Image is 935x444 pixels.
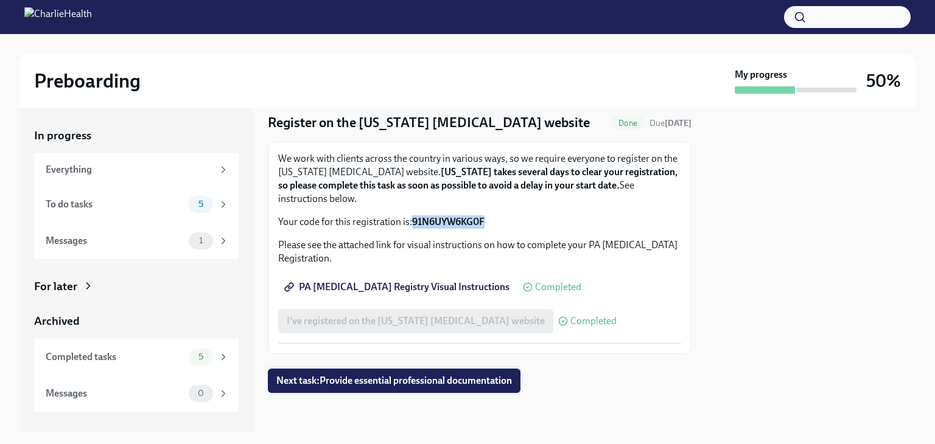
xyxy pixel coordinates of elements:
[34,69,141,93] h2: Preboarding
[570,316,617,326] span: Completed
[24,7,92,27] img: CharlieHealth
[535,282,581,292] span: Completed
[46,387,184,400] div: Messages
[650,118,692,128] span: Due
[866,70,901,92] h3: 50%
[278,275,518,299] a: PA [MEDICAL_DATA] Registry Visual Instructions
[34,339,239,375] a: Completed tasks5
[412,216,485,227] strong: 91N6UYW6KG0F
[278,238,681,265] p: Please see the attached link for visual instructions on how to complete your PA [MEDICAL_DATA] Re...
[34,128,239,144] a: In progress
[735,68,787,82] strong: My progress
[278,215,681,229] p: Your code for this registration is:
[34,153,239,186] a: Everything
[34,375,239,412] a: Messages0
[276,375,512,387] span: Next task : Provide essential professional documentation
[34,313,239,329] a: Archived
[191,199,211,209] span: 5
[34,279,239,294] a: For later
[34,223,239,259] a: Messages1
[46,234,184,248] div: Messages
[46,350,184,364] div: Completed tasks
[611,119,645,128] span: Done
[287,281,510,293] span: PA [MEDICAL_DATA] Registry Visual Instructions
[191,389,211,398] span: 0
[278,166,678,191] strong: [US_STATE] takes several days to clear your registration, so please complete this task as soon as...
[278,152,681,206] p: We work with clients across the country in various ways, so we require everyone to register on th...
[34,279,77,294] div: For later
[192,236,210,245] span: 1
[191,352,211,361] span: 5
[34,186,239,223] a: To do tasks5
[268,369,520,393] button: Next task:Provide essential professional documentation
[665,118,692,128] strong: [DATE]
[46,163,213,176] div: Everything
[268,114,590,132] h4: Register on the [US_STATE] [MEDICAL_DATA] website
[46,198,184,211] div: To do tasks
[650,117,692,129] span: August 28th, 2025 08:00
